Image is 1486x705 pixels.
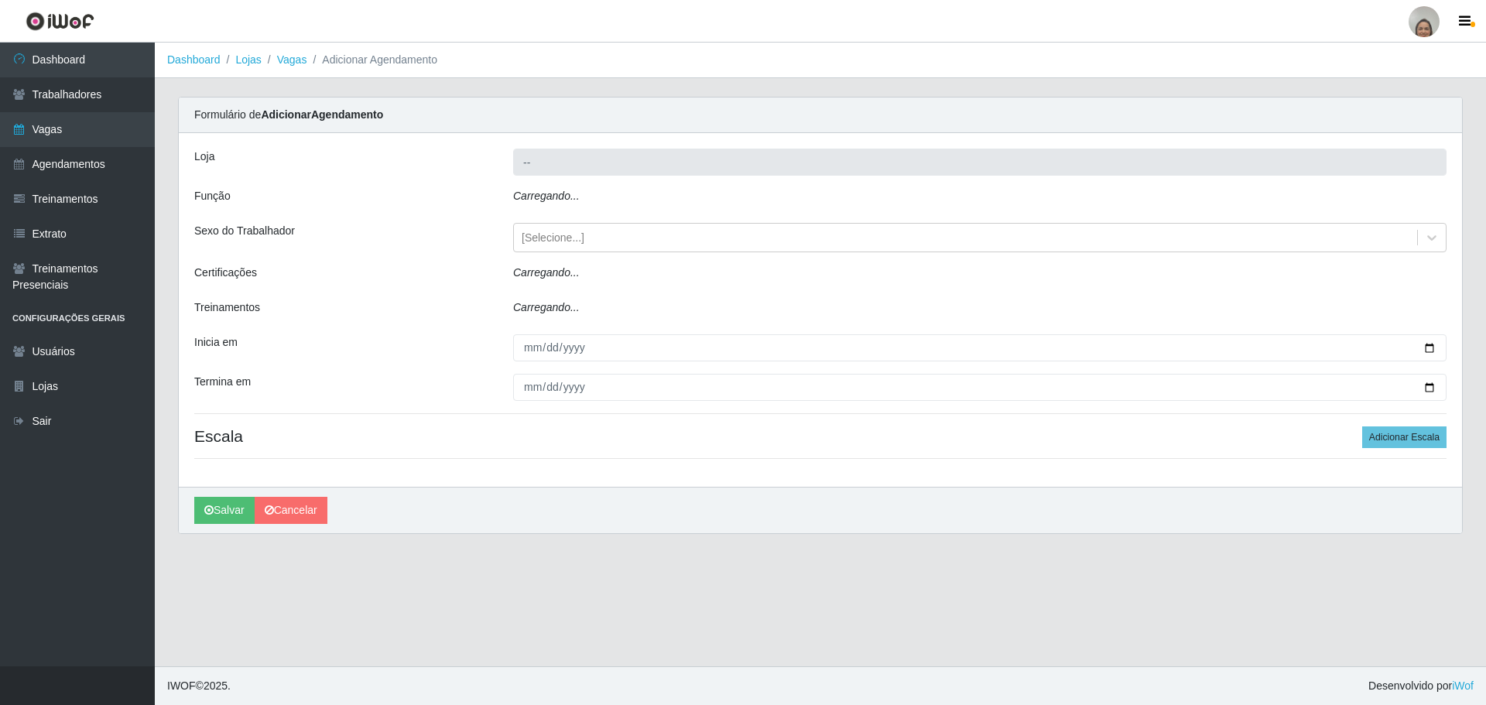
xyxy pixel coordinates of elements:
[522,230,584,246] div: [Selecione...]
[277,53,307,66] a: Vagas
[235,53,261,66] a: Lojas
[261,108,383,121] strong: Adicionar Agendamento
[155,43,1486,78] nav: breadcrumb
[194,426,1447,446] h4: Escala
[194,334,238,351] label: Inicia em
[194,149,214,165] label: Loja
[167,53,221,66] a: Dashboard
[513,301,580,313] i: Carregando...
[513,266,580,279] i: Carregando...
[513,334,1447,361] input: 00/00/0000
[194,374,251,390] label: Termina em
[179,98,1462,133] div: Formulário de
[167,678,231,694] span: © 2025 .
[194,299,260,316] label: Treinamentos
[167,679,196,692] span: IWOF
[194,265,257,281] label: Certificações
[1452,679,1474,692] a: iWof
[26,12,94,31] img: CoreUI Logo
[255,497,327,524] a: Cancelar
[194,223,295,239] label: Sexo do Trabalhador
[1362,426,1447,448] button: Adicionar Escala
[1368,678,1474,694] span: Desenvolvido por
[194,188,231,204] label: Função
[513,190,580,202] i: Carregando...
[194,497,255,524] button: Salvar
[513,374,1447,401] input: 00/00/0000
[306,52,437,68] li: Adicionar Agendamento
